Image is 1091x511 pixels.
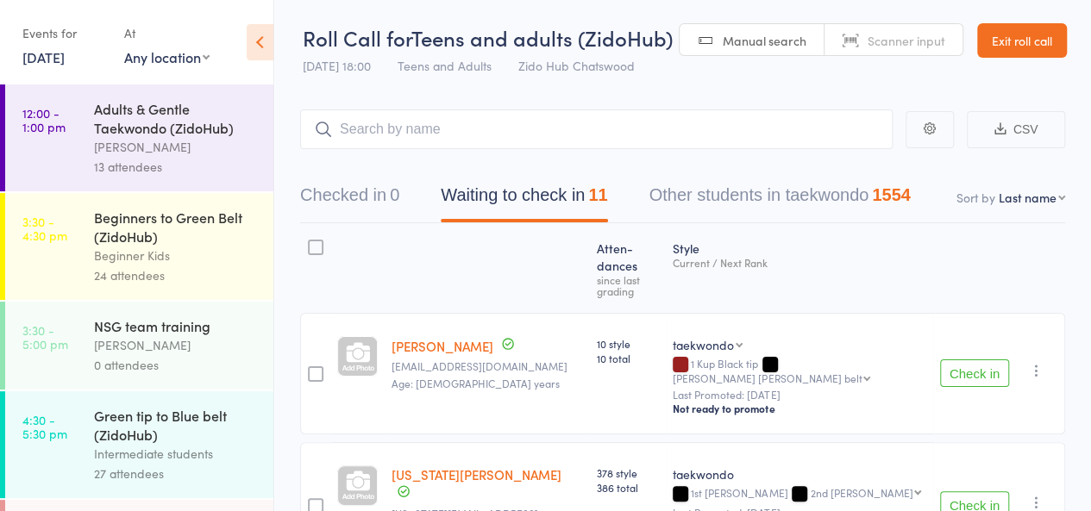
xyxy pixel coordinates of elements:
button: CSV [967,111,1065,148]
div: 0 [390,185,399,204]
div: 2nd [PERSON_NAME] [810,487,912,498]
a: 12:00 -1:00 pmAdults & Gentle Taekwondo (ZidoHub)[PERSON_NAME]13 attendees [5,84,273,191]
div: 27 attendees [94,464,259,483]
div: Last name [999,189,1057,206]
div: Current / Next Rank [673,257,925,268]
div: Beginners to Green Belt (ZidoHub) [94,208,259,246]
span: 10 total [597,351,660,365]
small: Last Promoted: [DATE] [673,389,925,401]
div: 1st [PERSON_NAME] [673,487,925,502]
a: Exit roll call [977,23,1067,58]
span: Teens and Adults [398,57,492,74]
div: taekwondo [673,465,925,483]
small: boostleonards@gmail.com [392,360,583,372]
div: taekwondo [673,336,734,353]
div: Adults & Gentle Taekwondo (ZidoHub) [94,99,259,137]
button: Checked in0 [300,177,399,222]
div: [PERSON_NAME] [PERSON_NAME] belt [673,372,862,383]
a: [PERSON_NAME] [392,337,493,355]
span: 378 style [597,465,660,480]
span: [DATE] 18:00 [303,57,371,74]
div: 1 Kup Black tip [673,358,925,383]
div: 13 attendees [94,157,259,177]
div: At [124,19,210,47]
span: Manual search [723,32,806,49]
span: Teens and adults (ZidoHub) [411,23,673,52]
div: Intermediate students [94,444,259,464]
a: 3:30 -4:30 pmBeginners to Green Belt (ZidoHub)Beginner Kids24 attendees [5,193,273,300]
span: 10 style [597,336,660,351]
button: Waiting to check in11 [441,177,607,222]
time: 3:30 - 4:30 pm [22,215,67,242]
div: Beginner Kids [94,246,259,265]
div: Not ready to promote [673,402,925,415]
div: Any location [124,47,210,66]
div: Style [666,231,932,305]
span: 386 total [597,480,660,495]
button: Other students in taekwondo1554 [649,177,911,222]
a: [DATE] [22,47,65,66]
span: Zido Hub Chatswood [518,57,635,74]
div: 24 attendees [94,265,259,285]
button: Check in [940,359,1009,387]
span: Age: [DEMOGRAPHIC_DATA] years [392,376,560,390]
div: 1554 [872,185,911,204]
a: 4:30 -5:30 pmGreen tip to Blue belt (ZidoHub)Intermediate students27 attendees [5,391,273,498]
a: [US_STATE][PERSON_NAME] [392,465,561,483]
a: 3:30 -5:00 pmNSG team training[PERSON_NAME]0 attendees [5,302,273,389]
input: Search by name [300,109,893,149]
time: 3:30 - 5:00 pm [22,323,68,351]
div: Atten­dances [590,231,667,305]
span: Scanner input [868,32,945,49]
div: [PERSON_NAME] [94,137,259,157]
span: Roll Call for [303,23,411,52]
time: 4:30 - 5:30 pm [22,413,67,440]
div: 0 attendees [94,355,259,375]
div: NSG team training [94,316,259,335]
div: Green tip to Blue belt (ZidoHub) [94,406,259,444]
div: 11 [588,185,607,204]
div: Events for [22,19,107,47]
div: [PERSON_NAME] [94,335,259,355]
label: Sort by [956,189,995,206]
time: 12:00 - 1:00 pm [22,106,66,134]
div: since last grading [597,274,660,296]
